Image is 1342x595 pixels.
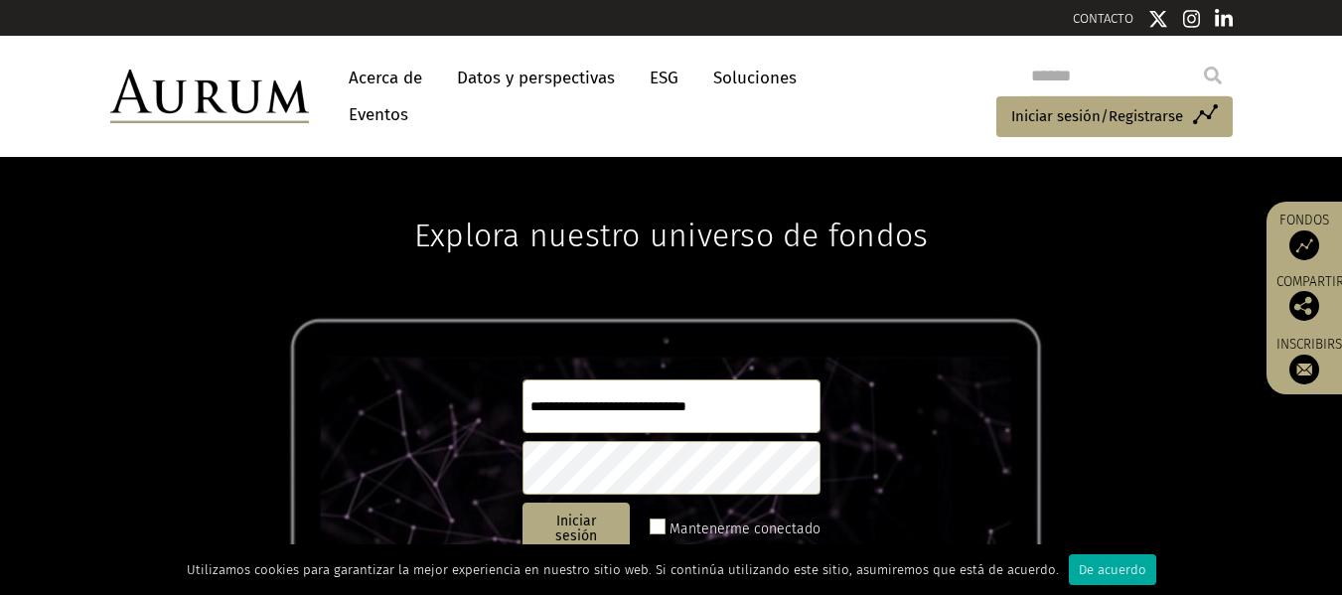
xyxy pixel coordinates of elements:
[187,562,1059,577] font: Utilizamos cookies para garantizar la mejor experiencia en nuestro sitio web. Si continúa utiliza...
[1279,212,1329,228] font: Fondos
[349,104,408,125] font: Eventos
[650,68,678,88] font: ESG
[670,521,820,537] font: Mantenerme conectado
[1215,9,1233,29] img: Icono de Linkedin
[414,217,929,254] font: Explora nuestro universo de fondos
[555,514,597,544] font: Iniciar sesión
[996,96,1233,138] a: Iniciar sesión/Registrarse
[703,60,807,96] a: Soluciones
[339,60,432,96] a: Acerca de
[110,70,309,123] img: Oro
[1079,562,1146,577] font: De acuerdo
[1289,230,1319,260] img: Acceso a fondos
[457,68,615,88] font: Datos y perspectivas
[349,68,422,88] font: Acerca de
[1276,212,1332,260] a: Fondos
[339,96,408,133] a: Eventos
[1193,56,1233,95] input: Submit
[447,60,625,96] a: Datos y perspectivas
[640,60,688,96] a: ESG
[1073,11,1133,26] a: CONTACTO
[1148,9,1168,29] img: Icono de Twitter
[713,68,797,88] font: Soluciones
[1183,9,1201,29] img: Icono de Instagram
[1289,355,1319,384] img: Suscríbete a nuestro boletín
[522,503,630,556] button: Iniciar sesión
[1289,291,1319,321] img: Comparte esta publicación
[1011,107,1183,125] font: Iniciar sesión/Registrarse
